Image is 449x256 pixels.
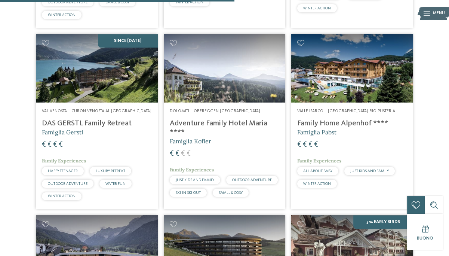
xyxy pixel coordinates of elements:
[105,0,129,4] span: SMALL & COSY
[47,141,52,149] span: €
[219,191,243,195] span: SMALL & COSY
[42,141,46,149] span: €
[48,169,78,173] span: HAPPY TEENAGER
[176,191,201,195] span: SKI-IN SKI-OUT
[303,6,331,10] span: WINTER ACTION
[175,150,179,158] span: €
[407,214,443,250] a: Buono
[350,169,389,173] span: JUST KIDS AND FAMILY
[164,34,286,103] img: Adventure Family Hotel Maria ****
[36,34,158,103] img: Cercate un hotel per famiglie? Qui troverete solo i migliori!
[48,194,76,198] span: WINTER ACTION
[291,34,413,103] img: Family Home Alpenhof ****
[59,141,63,149] span: €
[42,128,83,136] span: Famiglia Gerstl
[48,0,87,4] span: OUTDOOR ADVENTURE
[297,141,301,149] span: €
[105,182,126,186] span: WATER FUN
[232,178,272,182] span: OUTDOOR ADVENTURE
[42,158,86,164] span: Family Experiences
[176,0,203,4] span: WINTER ACTION
[303,169,332,173] span: ALL ABOUT BABY
[303,141,307,149] span: €
[181,150,185,158] span: €
[42,119,152,128] h4: DAS GERSTL Family Retreat
[96,169,125,173] span: LUXURY RETREAT
[314,141,318,149] span: €
[170,137,211,145] span: Famiglia Kofler
[53,141,57,149] span: €
[176,178,214,182] span: JUST KIDS AND FAMILY
[303,182,331,186] span: WINTER ACTION
[36,34,158,209] a: Cercate un hotel per famiglie? Qui troverete solo i migliori! SINCE [DATE] Val Venosta – Curon Ve...
[42,109,151,113] span: Val Venosta – Curon Venosta al [GEOGRAPHIC_DATA]
[297,128,336,136] span: Famiglia Pabst
[297,119,407,128] h4: Family Home Alpenhof ****
[48,13,76,17] span: WINTER ACTION
[291,34,413,209] a: Cercate un hotel per famiglie? Qui troverete solo i migliori! Valle Isarco – [GEOGRAPHIC_DATA]-Ri...
[48,182,87,186] span: OUTDOOR ADVENTURE
[170,109,260,113] span: Dolomiti – Obereggen-[GEOGRAPHIC_DATA]
[170,167,214,173] span: Family Experiences
[164,34,286,209] a: Cercate un hotel per famiglie? Qui troverete solo i migliori! Dolomiti – Obereggen-[GEOGRAPHIC_DA...
[170,150,174,158] span: €
[187,150,191,158] span: €
[170,119,280,137] h4: Adventure Family Hotel Maria ****
[297,109,395,113] span: Valle Isarco – [GEOGRAPHIC_DATA]-Rio Pusteria
[308,141,313,149] span: €
[297,158,341,164] span: Family Experiences
[417,236,433,241] span: Buono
